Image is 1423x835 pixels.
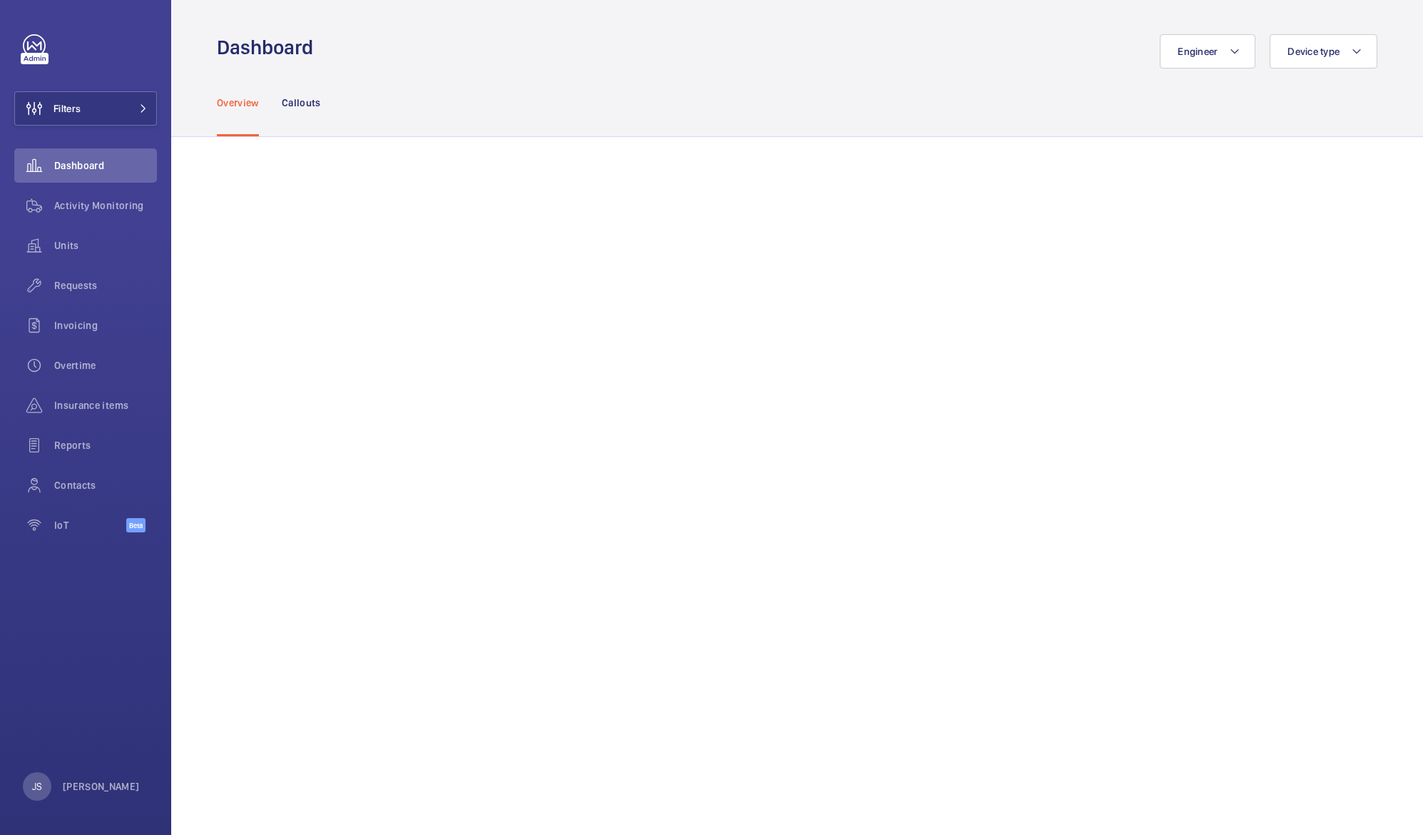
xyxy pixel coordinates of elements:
p: Overview [217,96,259,110]
span: Invoicing [54,318,157,333]
span: Activity Monitoring [54,198,157,213]
button: Filters [14,91,157,126]
span: IoT [54,518,126,532]
span: Device type [1287,46,1340,57]
span: Reports [54,438,157,452]
button: Engineer [1160,34,1255,69]
button: Device type [1270,34,1377,69]
span: Contacts [54,478,157,492]
span: Dashboard [54,158,157,173]
span: Engineer [1178,46,1218,57]
p: [PERSON_NAME] [63,779,140,794]
span: Requests [54,278,157,293]
p: JS [32,779,42,794]
span: Filters [53,101,81,116]
h1: Dashboard [217,34,322,61]
span: Overtime [54,358,157,373]
p: Callouts [282,96,321,110]
span: Insurance items [54,398,157,413]
span: Beta [126,518,146,532]
span: Units [54,238,157,253]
